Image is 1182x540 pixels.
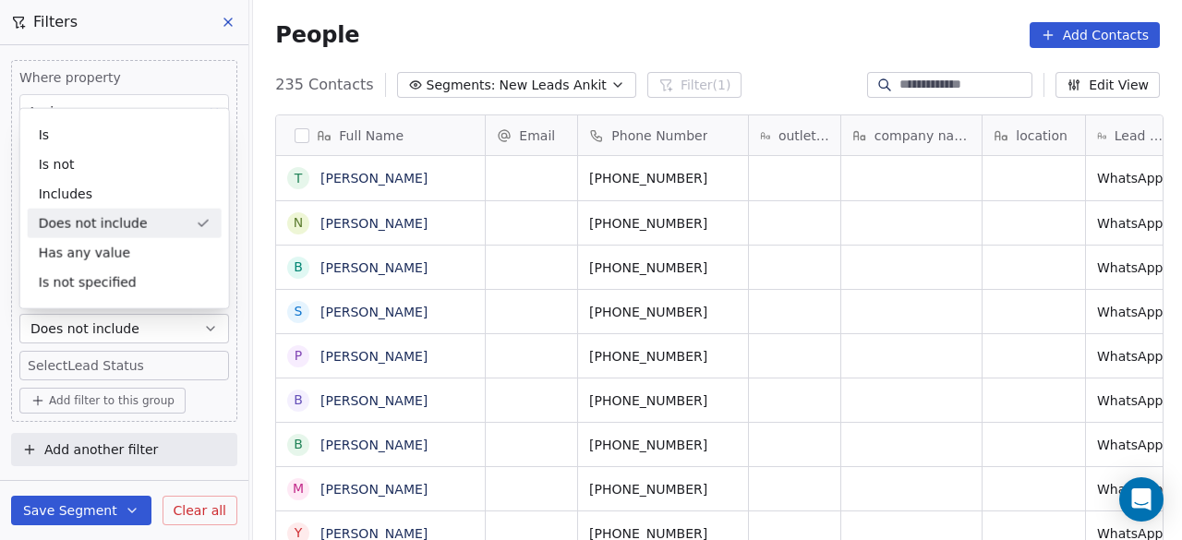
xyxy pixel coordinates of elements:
span: [PHONE_NUMBER] [589,480,737,498]
a: [PERSON_NAME] [320,171,428,186]
a: [PERSON_NAME] [320,305,428,319]
span: [PHONE_NUMBER] [589,303,737,321]
div: N [294,213,303,233]
span: WhatsApp [1097,303,1166,321]
div: outlet type [749,115,840,155]
span: Full Name [339,126,404,145]
div: B [295,258,304,277]
div: Is not [28,150,222,179]
div: Open Intercom Messenger [1119,477,1164,522]
span: Phone Number [611,126,707,145]
span: company name [874,126,971,145]
div: B [295,435,304,454]
span: WhatsApp [1097,258,1166,277]
div: Full Name [276,115,485,155]
div: Suggestions [20,120,229,297]
span: New Leads Ankit [500,76,607,95]
span: WhatsApp [1097,436,1166,454]
a: [PERSON_NAME] [320,393,428,408]
div: Is [28,120,222,150]
a: [PERSON_NAME] [320,216,428,231]
a: [PERSON_NAME] [320,482,428,497]
span: 235 Contacts [275,74,373,96]
div: S [295,302,303,321]
span: Email [519,126,555,145]
span: WhatsApp [1097,391,1166,410]
div: Includes [28,179,222,209]
span: [PHONE_NUMBER] [589,347,737,366]
span: [PHONE_NUMBER] [589,258,737,277]
span: [PHONE_NUMBER] [589,436,737,454]
div: M [293,479,304,498]
span: WhatsApp [1097,214,1166,233]
span: [PHONE_NUMBER] [589,391,737,410]
span: WhatsApp [1097,480,1166,498]
div: location [983,115,1085,155]
span: [PHONE_NUMBER] [589,214,737,233]
span: Lead Source [1115,126,1167,145]
span: Segments: [427,76,496,95]
div: Lead Source [1086,115,1177,155]
button: Filter(1) [647,72,742,98]
a: [PERSON_NAME] [320,349,428,364]
span: WhatsApp [1097,169,1166,187]
span: outlet type [778,126,829,145]
div: Does not include [28,209,222,238]
div: T [295,169,303,188]
button: Add Contacts [1030,22,1160,48]
span: location [1016,126,1067,145]
span: WhatsApp [1097,347,1166,366]
div: P [295,346,302,366]
div: Phone Number [578,115,748,155]
div: Has any value [28,238,222,268]
div: Email [486,115,577,155]
div: company name [841,115,982,155]
span: People [275,21,359,49]
div: B [295,390,304,410]
a: [PERSON_NAME] [320,438,428,452]
div: Is not specified [28,268,222,297]
span: [PHONE_NUMBER] [589,169,737,187]
a: [PERSON_NAME] [320,260,428,275]
button: Edit View [1055,72,1160,98]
